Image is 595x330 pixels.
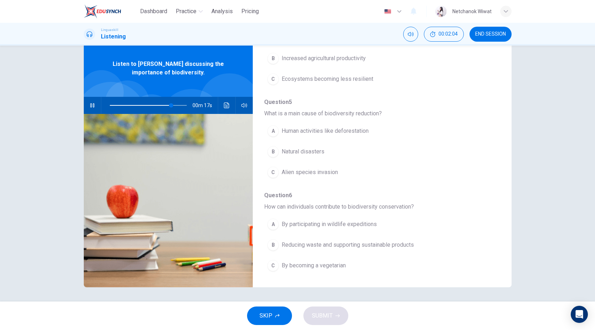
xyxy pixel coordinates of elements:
div: A [267,125,279,137]
img: Profile picture [435,6,447,17]
div: Netchanok Wiwat [452,7,492,16]
div: B [267,239,279,251]
div: C [267,167,279,178]
button: BIncreased agricultural productivity [264,49,463,67]
span: Analysis [211,7,233,16]
span: Practice [176,7,196,16]
span: By becoming a vegetarian [282,261,346,270]
span: Reducing waste and supporting sustainable products [282,241,414,249]
button: Dashboard [137,5,170,18]
div: B [267,146,279,157]
div: Open Intercom Messenger [571,306,588,323]
img: EduSynch logo [84,4,121,19]
a: EduSynch logo [84,4,138,19]
span: Question 6 [264,191,488,200]
button: BReducing waste and supporting sustainable products [264,236,463,254]
button: CEcosystems becoming less resilient [264,70,463,88]
div: Hide [424,27,464,42]
span: Listen to [PERSON_NAME] discussing the importance of biodiversity. [107,60,230,77]
div: B [267,53,279,64]
div: C [267,260,279,271]
span: Ecosystems becoming less resilient [282,75,373,83]
span: By participating in wildlife expeditions [282,220,377,229]
span: Human activities like deforestation [282,127,369,135]
span: Linguaskill [101,27,118,32]
div: A [267,219,279,230]
span: Alien species invasion [282,168,338,177]
button: Pricing [238,5,262,18]
button: Click to see the audio transcription [221,97,232,114]
h1: Listening [101,32,126,41]
button: SKIP [247,307,292,325]
button: Analysis [209,5,236,18]
div: C [267,73,279,85]
button: Practice [173,5,206,18]
span: 00m 17s [193,97,218,114]
span: How can individuals contribute to biodiversity conservation? [264,203,488,211]
span: END SESSION [475,31,506,37]
span: Dashboard [140,7,167,16]
img: Listen to Dr. Laura Thompson discussing the importance of biodiversity. [84,114,253,287]
div: Mute [403,27,418,42]
span: Question 5 [264,98,488,106]
button: ABy participating in wildlife expeditions [264,215,463,233]
span: Pricing [241,7,259,16]
button: CAlien species invasion [264,163,463,181]
span: 00:02:04 [438,31,458,37]
button: 00:02:04 [424,27,464,42]
span: Increased agricultural productivity [282,54,366,63]
span: What is a main cause of biodiversity reduction? [264,109,488,118]
button: BNatural disasters [264,143,463,161]
img: en [383,9,392,14]
button: AHuman activities like deforestation [264,122,463,140]
button: END SESSION [470,27,512,42]
span: Natural disasters [282,147,324,156]
button: CBy becoming a vegetarian [264,257,463,274]
span: SKIP [260,311,272,321]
